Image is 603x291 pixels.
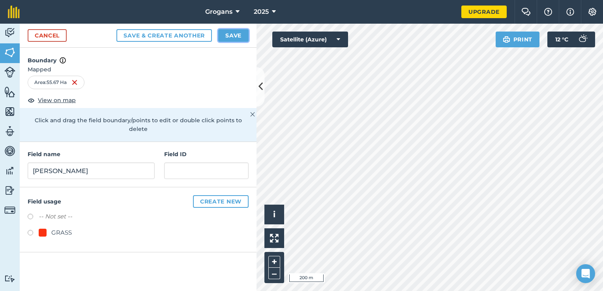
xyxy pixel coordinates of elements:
[4,145,15,157] img: svg+xml;base64,PD94bWwgdmVyc2lvbj0iMS4wIiBlbmNvZGluZz0idXRmLTgiPz4KPCEtLSBHZW5lcmF0b3I6IEFkb2JlIE...
[521,8,531,16] img: Two speech bubbles overlapping with the left bubble in the forefront
[4,86,15,98] img: svg+xml;base64,PHN2ZyB4bWxucz0iaHR0cDovL3d3dy53My5vcmcvMjAwMC9zdmciIHdpZHRoPSI1NiIgaGVpZ2h0PSI2MC...
[4,47,15,58] img: svg+xml;base64,PHN2ZyB4bWxucz0iaHR0cDovL3d3dy53My5vcmcvMjAwMC9zdmciIHdpZHRoPSI1NiIgaGVpZ2h0PSI2MC...
[20,48,257,65] h4: Boundary
[20,65,257,74] span: Mapped
[461,6,507,18] a: Upgrade
[4,185,15,196] img: svg+xml;base64,PD94bWwgdmVyc2lvbj0iMS4wIiBlbmNvZGluZz0idXRmLTgiPz4KPCEtLSBHZW5lcmF0b3I6IEFkb2JlIE...
[8,6,20,18] img: fieldmargin Logo
[4,165,15,177] img: svg+xml;base64,PD94bWwgdmVyc2lvbj0iMS4wIiBlbmNvZGluZz0idXRmLTgiPz4KPCEtLSBHZW5lcmF0b3I6IEFkb2JlIE...
[71,78,78,87] img: svg+xml;base64,PHN2ZyB4bWxucz0iaHR0cDovL3d3dy53My5vcmcvMjAwMC9zdmciIHdpZHRoPSIxNiIgaGVpZ2h0PSIyNC...
[4,275,15,282] img: svg+xml;base64,PD94bWwgdmVyc2lvbj0iMS4wIiBlbmNvZGluZz0idXRmLTgiPz4KPCEtLSBHZW5lcmF0b3I6IEFkb2JlIE...
[193,195,249,208] button: Create new
[116,29,212,42] button: Save & Create Another
[555,32,568,47] span: 12 ° C
[218,29,249,42] button: Save
[273,209,275,219] span: i
[566,7,574,17] img: svg+xml;base64,PHN2ZyB4bWxucz0iaHR0cDovL3d3dy53My5vcmcvMjAwMC9zdmciIHdpZHRoPSIxNyIgaGVpZ2h0PSIxNy...
[250,110,255,119] img: svg+xml;base64,PHN2ZyB4bWxucz0iaHR0cDovL3d3dy53My5vcmcvMjAwMC9zdmciIHdpZHRoPSIyMiIgaGVpZ2h0PSIzMC...
[51,228,72,237] div: GRASS
[575,32,590,47] img: svg+xml;base64,PD94bWwgdmVyc2lvbj0iMS4wIiBlbmNvZGluZz0idXRmLTgiPz4KPCEtLSBHZW5lcmF0b3I6IEFkb2JlIE...
[4,125,15,137] img: svg+xml;base64,PD94bWwgdmVyc2lvbj0iMS4wIiBlbmNvZGluZz0idXRmLTgiPz4KPCEtLSBHZW5lcmF0b3I6IEFkb2JlIE...
[254,7,269,17] span: 2025
[588,8,597,16] img: A cog icon
[576,264,595,283] div: Open Intercom Messenger
[39,212,72,221] label: -- Not set --
[496,32,540,47] button: Print
[4,205,15,216] img: svg+xml;base64,PD94bWwgdmVyc2lvbj0iMS4wIiBlbmNvZGluZz0idXRmLTgiPz4KPCEtLSBHZW5lcmF0b3I6IEFkb2JlIE...
[503,35,510,44] img: svg+xml;base64,PHN2ZyB4bWxucz0iaHR0cDovL3d3dy53My5vcmcvMjAwMC9zdmciIHdpZHRoPSIxOSIgaGVpZ2h0PSIyNC...
[4,67,15,78] img: svg+xml;base64,PD94bWwgdmVyc2lvbj0iMS4wIiBlbmNvZGluZz0idXRmLTgiPz4KPCEtLSBHZW5lcmF0b3I6IEFkb2JlIE...
[547,32,595,47] button: 12 °C
[264,205,284,224] button: i
[4,27,15,39] img: svg+xml;base64,PD94bWwgdmVyc2lvbj0iMS4wIiBlbmNvZGluZz0idXRmLTgiPz4KPCEtLSBHZW5lcmF0b3I6IEFkb2JlIE...
[28,116,249,134] p: Click and drag the field boundary/points to edit or double click points to delete
[28,95,76,105] button: View on map
[268,256,280,268] button: +
[38,96,76,104] span: View on map
[268,268,280,279] button: –
[4,106,15,118] img: svg+xml;base64,PHN2ZyB4bWxucz0iaHR0cDovL3d3dy53My5vcmcvMjAwMC9zdmciIHdpZHRoPSI1NiIgaGVpZ2h0PSI2MC...
[28,150,155,159] h4: Field name
[28,195,249,208] h4: Field usage
[164,150,249,159] h4: Field ID
[205,7,232,17] span: Grogans
[272,32,348,47] button: Satellite (Azure)
[28,29,67,42] a: Cancel
[28,95,35,105] img: svg+xml;base64,PHN2ZyB4bWxucz0iaHR0cDovL3d3dy53My5vcmcvMjAwMC9zdmciIHdpZHRoPSIxOCIgaGVpZ2h0PSIyNC...
[28,76,84,89] div: Area : 55.67 Ha
[60,56,66,65] img: svg+xml;base64,PHN2ZyB4bWxucz0iaHR0cDovL3d3dy53My5vcmcvMjAwMC9zdmciIHdpZHRoPSIxNyIgaGVpZ2h0PSIxNy...
[543,8,553,16] img: A question mark icon
[270,234,279,242] img: Four arrows, one pointing top left, one top right, one bottom right and the last bottom left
